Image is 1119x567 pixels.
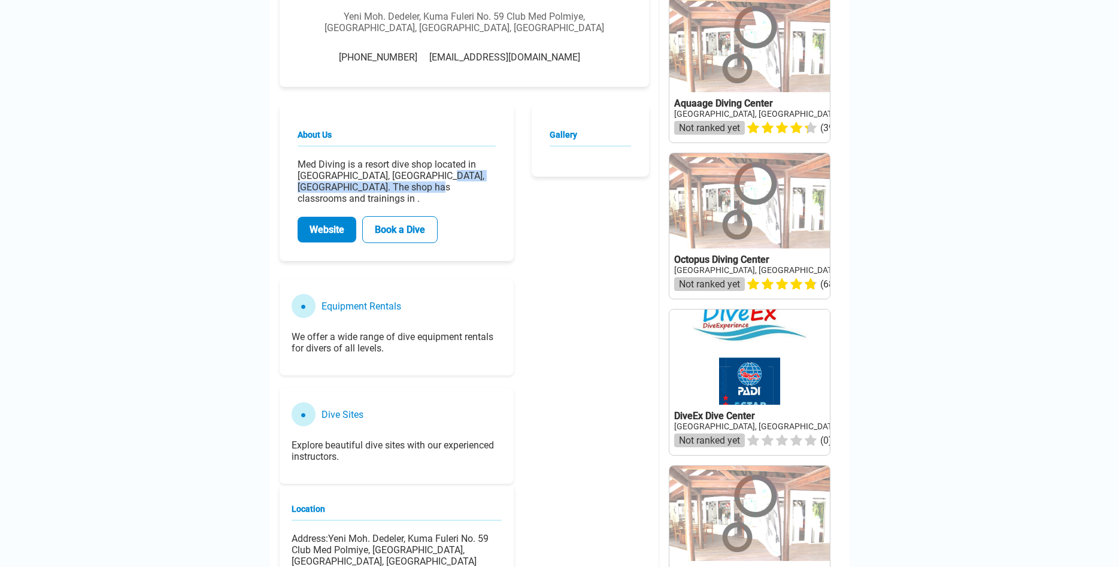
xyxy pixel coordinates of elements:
a: Book a Dive [362,216,438,243]
div: ● [292,402,316,426]
span: [PHONE_NUMBER] [339,51,417,63]
p: We offer a wide range of dive equipment rentals for divers of all levels. [292,331,502,354]
p: Explore beautiful dive sites with our experienced instructors. [292,439,502,462]
div: Yeni Moh. Dedeler, Kuma Fuleri No. 59 Club Med Polmiye, [GEOGRAPHIC_DATA], [GEOGRAPHIC_DATA], [GE... [298,11,631,34]
h3: Location [292,504,502,521]
h2: About Us [298,130,496,147]
strong: Address: [292,533,328,544]
span: [EMAIL_ADDRESS][DOMAIN_NAME] [429,51,580,63]
div: ● [292,294,316,318]
h2: Gallery [550,130,631,147]
h3: Equipment Rentals [322,301,401,312]
p: Yeni Moh. Dedeler, Kuma Fuleri No. 59 Club Med Polmiye, [GEOGRAPHIC_DATA], [GEOGRAPHIC_DATA], [GE... [292,533,502,567]
p: Med Diving is a resort dive shop located in [GEOGRAPHIC_DATA], [GEOGRAPHIC_DATA], [GEOGRAPHIC_DAT... [298,159,496,204]
h3: Dive Sites [322,409,363,420]
a: Website [298,217,356,242]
